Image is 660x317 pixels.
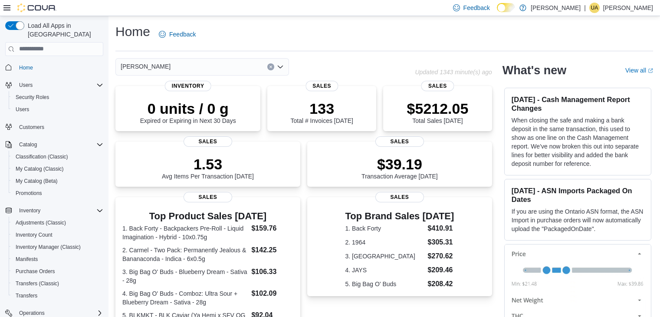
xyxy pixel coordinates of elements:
span: Sales [305,81,338,91]
a: Inventory Manager (Classic) [12,242,84,252]
dt: 4. Big Bag O' Buds - Comboz: Ultra Sour + Blueberry Dream - Sativa - 28g [122,289,248,307]
button: My Catalog (Beta) [9,175,107,187]
span: Security Roles [16,94,49,101]
a: Customers [16,122,48,132]
button: Transfers (Classic) [9,277,107,290]
span: Users [12,104,103,115]
span: Inventory Count [16,231,53,238]
a: Transfers [12,291,41,301]
span: Purchase Orders [12,266,103,277]
span: Operations [19,310,45,317]
dd: $102.09 [251,288,293,299]
p: [PERSON_NAME] [603,3,653,13]
span: Inventory Manager (Classic) [12,242,103,252]
button: Adjustments (Classic) [9,217,107,229]
img: Cova [17,3,56,12]
button: Inventory Manager (Classic) [9,241,107,253]
p: If you are using the Ontario ASN format, the ASN Import in purchase orders will now automatically... [512,207,644,233]
a: Users [12,104,33,115]
button: Transfers [9,290,107,302]
dd: $410.91 [428,223,454,234]
h3: [DATE] - ASN Imports Packaged On Dates [512,186,644,204]
button: Customers [2,121,107,133]
p: $5212.05 [407,100,469,117]
span: UA [591,3,598,13]
span: Users [16,106,29,113]
dd: $305.31 [428,237,454,248]
a: View allExternal link [625,67,653,74]
span: [PERSON_NAME] [121,61,171,72]
span: Sales [184,192,232,202]
button: My Catalog (Classic) [9,163,107,175]
dd: $106.33 [251,267,293,277]
div: Total # Invoices [DATE] [290,100,353,124]
dt: 2. 1964 [345,238,424,247]
button: Home [2,61,107,74]
dt: 3. [GEOGRAPHIC_DATA] [345,252,424,261]
span: Users [19,82,33,89]
p: 133 [290,100,353,117]
dd: $209.46 [428,265,454,275]
h3: Top Brand Sales [DATE] [345,211,454,221]
a: Manifests [12,254,41,264]
p: 0 units / 0 g [140,100,236,117]
button: Security Roles [9,91,107,103]
span: Sales [421,81,454,91]
span: Inventory Count [12,230,103,240]
span: Customers [16,122,103,132]
span: Classification (Classic) [16,153,68,160]
p: $39.19 [361,155,438,173]
button: Users [16,80,36,90]
svg: External link [648,68,653,73]
a: Adjustments (Classic) [12,218,69,228]
button: Inventory Count [9,229,107,241]
p: | [584,3,586,13]
h3: Top Product Sales [DATE] [122,211,293,221]
div: Avg Items Per Transaction [DATE] [162,155,254,180]
p: Updated 1343 minute(s) ago [415,69,492,76]
span: Purchase Orders [16,268,55,275]
div: Usama Alhassani [589,3,600,13]
p: [PERSON_NAME] [531,3,581,13]
dt: 4. JAYS [345,266,424,274]
dt: 3. Big Bag O' Buds - Blueberry Dream - Sativa - 28g [122,267,248,285]
span: Catalog [19,141,37,148]
button: Clear input [267,63,274,70]
dt: 1. Back Forty - Backpackers Pre-Roll - Liquid Imagination - Hybrid - 10x0.75g [122,224,248,241]
h1: Home [115,23,150,40]
span: Feedback [463,3,490,12]
span: Transfers [16,292,37,299]
h2: What's new [502,63,566,77]
button: Catalog [2,139,107,151]
dt: 5. Big Bag O' Buds [345,280,424,288]
a: Home [16,63,36,73]
div: Transaction Average [DATE] [361,155,438,180]
dd: $159.76 [251,223,293,234]
span: Customers [19,124,44,131]
span: Sales [375,192,424,202]
h3: [DATE] - Cash Management Report Changes [512,95,644,112]
span: Home [19,64,33,71]
span: Adjustments (Classic) [16,219,66,226]
span: Transfers [12,291,103,301]
dt: 1. Back Forty [345,224,424,233]
p: When closing the safe and making a bank deposit in the same transaction, this used to show as one... [512,116,644,168]
span: Users [16,80,103,90]
span: Classification (Classic) [12,152,103,162]
span: Transfers (Classic) [16,280,59,287]
a: My Catalog (Beta) [12,176,61,186]
span: Manifests [16,256,38,263]
div: Total Sales [DATE] [407,100,469,124]
span: Adjustments (Classic) [12,218,103,228]
button: Catalog [16,139,40,150]
span: Sales [375,136,424,147]
button: Users [9,103,107,116]
button: Inventory [2,205,107,217]
button: Promotions [9,187,107,199]
button: Open list of options [277,63,284,70]
span: Load All Apps in [GEOGRAPHIC_DATA] [24,21,103,39]
a: Purchase Orders [12,266,59,277]
span: Sales [184,136,232,147]
span: Inventory [165,81,211,91]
